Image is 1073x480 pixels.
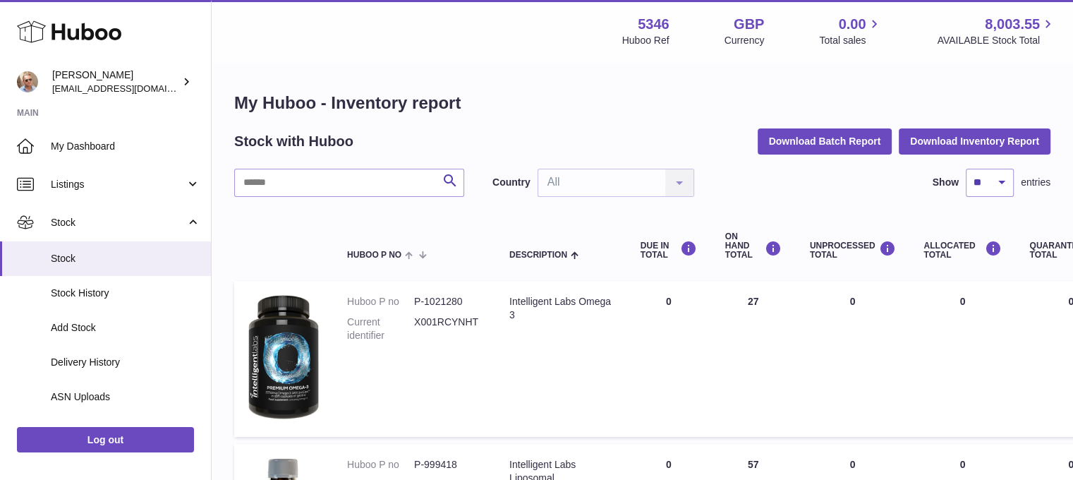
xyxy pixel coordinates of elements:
[796,281,910,437] td: 0
[933,176,959,189] label: Show
[347,251,401,260] span: Huboo P no
[52,83,207,94] span: [EMAIL_ADDRESS][DOMAIN_NAME]
[725,232,782,260] div: ON HAND Total
[937,34,1056,47] span: AVAILABLE Stock Total
[509,295,612,322] div: Intelligent Labs Omega 3
[638,15,669,34] strong: 5346
[248,295,319,419] img: product image
[51,140,200,153] span: My Dashboard
[492,176,531,189] label: Country
[819,34,882,47] span: Total sales
[509,251,567,260] span: Description
[51,321,200,335] span: Add Stock
[937,15,1056,47] a: 8,003.55 AVAILABLE Stock Total
[234,92,1050,114] h1: My Huboo - Inventory report
[899,128,1050,154] button: Download Inventory Report
[909,281,1015,437] td: 0
[985,15,1040,34] span: 8,003.55
[347,295,414,308] dt: Huboo P no
[758,128,892,154] button: Download Batch Report
[414,316,481,342] dd: X001RCYNHT
[839,15,866,34] span: 0.00
[641,241,697,260] div: DUE IN TOTAL
[810,241,896,260] div: UNPROCESSED Total
[923,241,1001,260] div: ALLOCATED Total
[51,356,200,369] span: Delivery History
[626,281,711,437] td: 0
[347,316,414,342] dt: Current identifier
[51,216,186,229] span: Stock
[414,458,481,472] dd: P-999418
[347,458,414,472] dt: Huboo P no
[725,34,765,47] div: Currency
[622,34,669,47] div: Huboo Ref
[17,71,38,92] img: support@radoneltd.co.uk
[17,427,194,452] a: Log out
[819,15,882,47] a: 0.00 Total sales
[1021,176,1050,189] span: entries
[734,15,764,34] strong: GBP
[51,287,200,300] span: Stock History
[414,295,481,308] dd: P-1021280
[51,178,186,191] span: Listings
[51,252,200,265] span: Stock
[52,68,179,95] div: [PERSON_NAME]
[711,281,796,437] td: 27
[51,390,200,404] span: ASN Uploads
[234,132,353,151] h2: Stock with Huboo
